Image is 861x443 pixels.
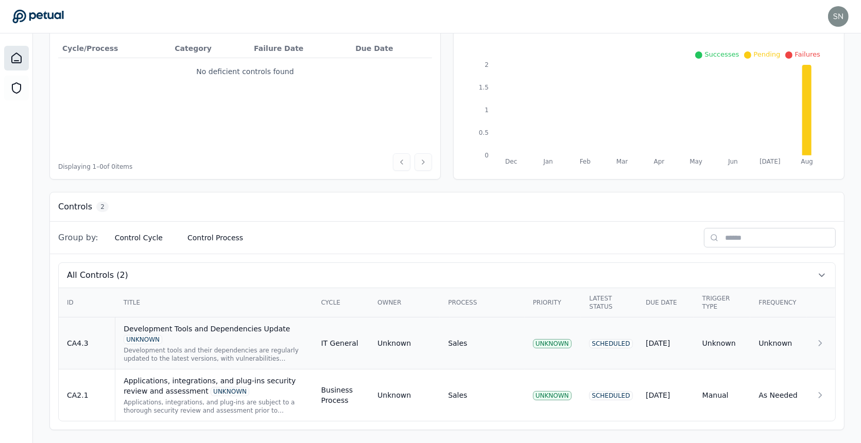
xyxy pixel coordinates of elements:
[170,39,250,58] th: Category
[250,39,351,58] th: Failure Date
[107,228,171,247] button: Control Cycle
[124,335,162,344] div: UNKNOWN
[638,288,694,317] th: Due Date
[589,391,632,400] div: Scheduled
[415,153,432,171] button: Next
[67,390,107,400] div: CA2.1
[704,50,739,58] span: Successes
[760,158,780,165] tspan: [DATE]
[485,152,489,159] tspan: 0
[124,324,304,344] div: Development Tools and Dependencies Update
[67,338,107,348] div: CA4.3
[505,158,517,165] tspan: Dec
[753,50,780,58] span: Pending
[690,158,702,165] tspan: May
[448,338,467,348] div: Sales
[525,288,581,317] th: Priority
[694,369,751,421] td: Manual
[580,158,591,165] tspan: Feb
[4,76,29,100] a: SOC
[750,288,807,317] th: Frequency
[728,158,738,165] tspan: Jun
[616,158,628,165] tspan: Mar
[377,338,411,348] div: Unknown
[485,107,489,114] tspan: 1
[59,288,115,317] th: ID
[124,398,304,415] div: Applications, integrations, and plug-ins are subject to a thorough security review and assessment...
[589,339,632,348] div: Scheduled
[694,317,751,369] td: Unknown
[694,288,751,317] th: Trigger Type
[581,288,638,317] th: Latest Status
[4,46,29,70] a: Dashboard
[440,288,525,317] th: Process
[393,153,410,171] button: Previous
[96,202,109,212] span: 2
[646,390,686,400] div: [DATE]
[750,317,807,369] td: Unknown
[67,269,128,281] span: All Controls (2)
[58,163,132,171] span: Displaying 1– 0 of 0 items
[58,201,92,213] h3: Controls
[533,339,572,348] div: UNKNOWN
[313,288,370,317] th: Cycle
[58,39,170,58] th: Cycle/Process
[58,58,432,85] td: No deficient controls found
[124,346,304,363] div: Development tools and their dependencies are regularly updated to the latest versions, with vulne...
[543,158,553,165] tspan: Jan
[211,387,249,396] div: UNKNOWN
[313,317,370,369] td: IT General
[448,390,467,400] div: Sales
[59,263,835,288] button: All Controls (2)
[115,288,313,317] th: Title
[12,9,64,24] a: Go to Dashboard
[377,390,411,400] div: Unknown
[58,232,98,244] span: Group by:
[801,158,813,165] tspan: Aug
[828,6,849,27] img: snir+workday@petual.ai
[369,288,440,317] th: Owner
[351,39,432,58] th: Due Date
[124,376,304,396] div: Applications, integrations, and plug-ins security review and assessment
[179,228,251,247] button: Control Process
[479,129,489,136] tspan: 0.5
[646,338,686,348] div: [DATE]
[533,391,572,400] div: UNKNOWN
[313,369,370,421] td: Business Process
[795,50,820,58] span: Failures
[654,158,665,165] tspan: Apr
[479,84,489,91] tspan: 1.5
[750,369,807,421] td: As Needed
[485,61,489,68] tspan: 2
